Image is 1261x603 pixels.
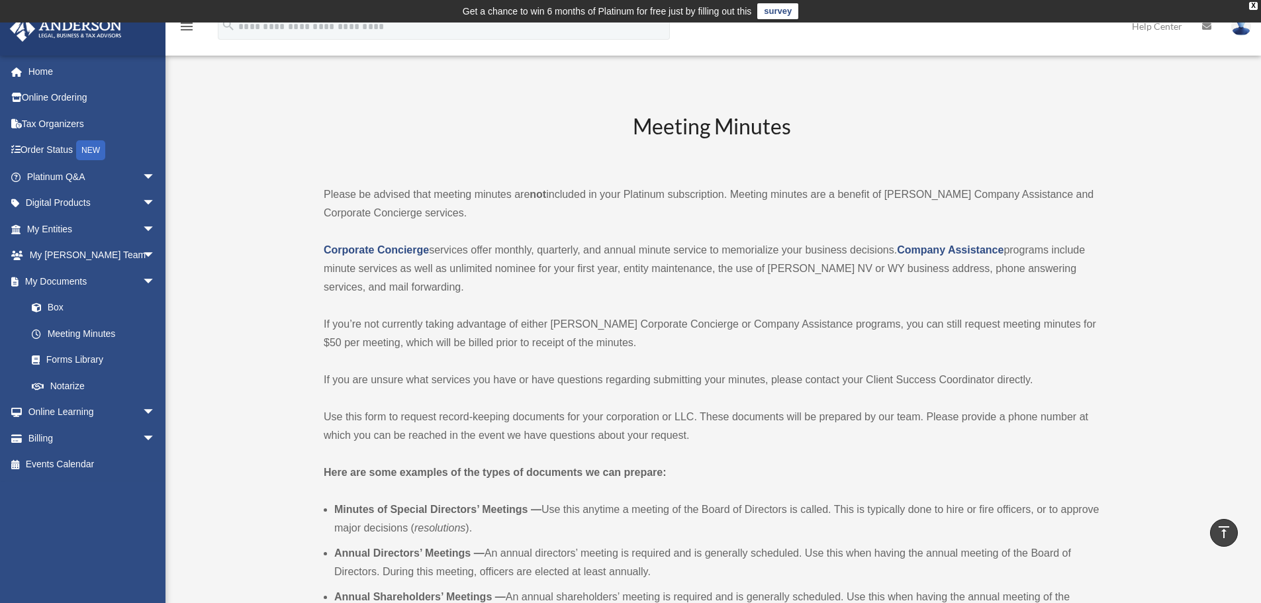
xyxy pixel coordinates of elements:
[324,408,1099,445] p: Use this form to request record-keeping documents for your corporation or LLC. These documents wi...
[19,320,169,347] a: Meeting Minutes
[221,18,236,32] i: search
[1210,519,1238,547] a: vertical_align_top
[1231,17,1251,36] img: User Pic
[9,216,175,242] a: My Entitiesarrow_drop_down
[334,547,485,559] b: Annual Directors’ Meetings —
[19,347,175,373] a: Forms Library
[9,111,175,137] a: Tax Organizers
[76,140,105,160] div: NEW
[9,242,175,269] a: My [PERSON_NAME] Teamarrow_drop_down
[179,23,195,34] a: menu
[324,241,1099,297] p: services offer monthly, quarterly, and annual minute service to memorialize your business decisio...
[897,244,1004,255] a: Company Assistance
[9,399,175,426] a: Online Learningarrow_drop_down
[530,189,546,200] strong: not
[142,163,169,191] span: arrow_drop_down
[179,19,195,34] i: menu
[9,425,175,451] a: Billingarrow_drop_down
[334,544,1099,581] li: An annual directors’ meeting is required and is generally scheduled. Use this when having the ann...
[9,58,175,85] a: Home
[142,216,169,243] span: arrow_drop_down
[324,185,1099,222] p: Please be advised that meeting minutes are included in your Platinum subscription. Meeting minute...
[6,16,126,42] img: Anderson Advisors Platinum Portal
[9,268,175,295] a: My Documentsarrow_drop_down
[324,467,667,478] strong: Here are some examples of the types of documents we can prepare:
[142,268,169,295] span: arrow_drop_down
[334,504,541,515] b: Minutes of Special Directors’ Meetings —
[757,3,798,19] a: survey
[9,451,175,478] a: Events Calendar
[414,522,465,533] em: resolutions
[9,163,175,190] a: Platinum Q&Aarrow_drop_down
[142,399,169,426] span: arrow_drop_down
[142,425,169,452] span: arrow_drop_down
[1216,524,1232,540] i: vertical_align_top
[334,500,1099,537] li: Use this anytime a meeting of the Board of Directors is called. This is typically done to hire or...
[1249,2,1258,10] div: close
[324,244,429,255] a: Corporate Concierge
[463,3,752,19] div: Get a chance to win 6 months of Platinum for free just by filling out this
[142,190,169,217] span: arrow_drop_down
[19,373,175,399] a: Notarize
[334,591,506,602] b: Annual Shareholders’ Meetings —
[324,112,1099,167] h2: Meeting Minutes
[142,242,169,269] span: arrow_drop_down
[9,137,175,164] a: Order StatusNEW
[324,315,1099,352] p: If you’re not currently taking advantage of either [PERSON_NAME] Corporate Concierge or Company A...
[19,295,175,321] a: Box
[324,371,1099,389] p: If you are unsure what services you have or have questions regarding submitting your minutes, ple...
[9,190,175,216] a: Digital Productsarrow_drop_down
[9,85,175,111] a: Online Ordering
